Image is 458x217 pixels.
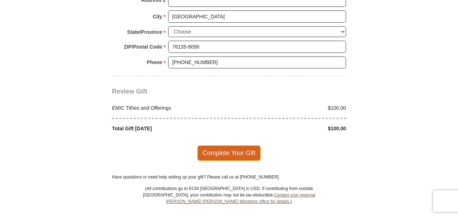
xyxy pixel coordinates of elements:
[153,12,162,22] strong: City
[147,57,162,67] strong: Phone
[197,145,261,161] span: Complete Your Gift
[108,104,229,112] div: EMIC Tithes and Offerings
[229,104,350,112] div: $100.00
[124,42,162,52] strong: ZIP/Postal Code
[229,125,350,132] div: $100.00
[166,193,315,204] a: Contact your regional [PERSON_NAME] [PERSON_NAME] Ministries office for details.
[108,125,229,132] div: Total Gift [DATE]
[112,88,147,95] span: Review Gift
[112,174,346,180] p: Have questions or need help setting up your gift? Please call us at [PHONE_NUMBER].
[127,27,162,37] strong: State/Province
